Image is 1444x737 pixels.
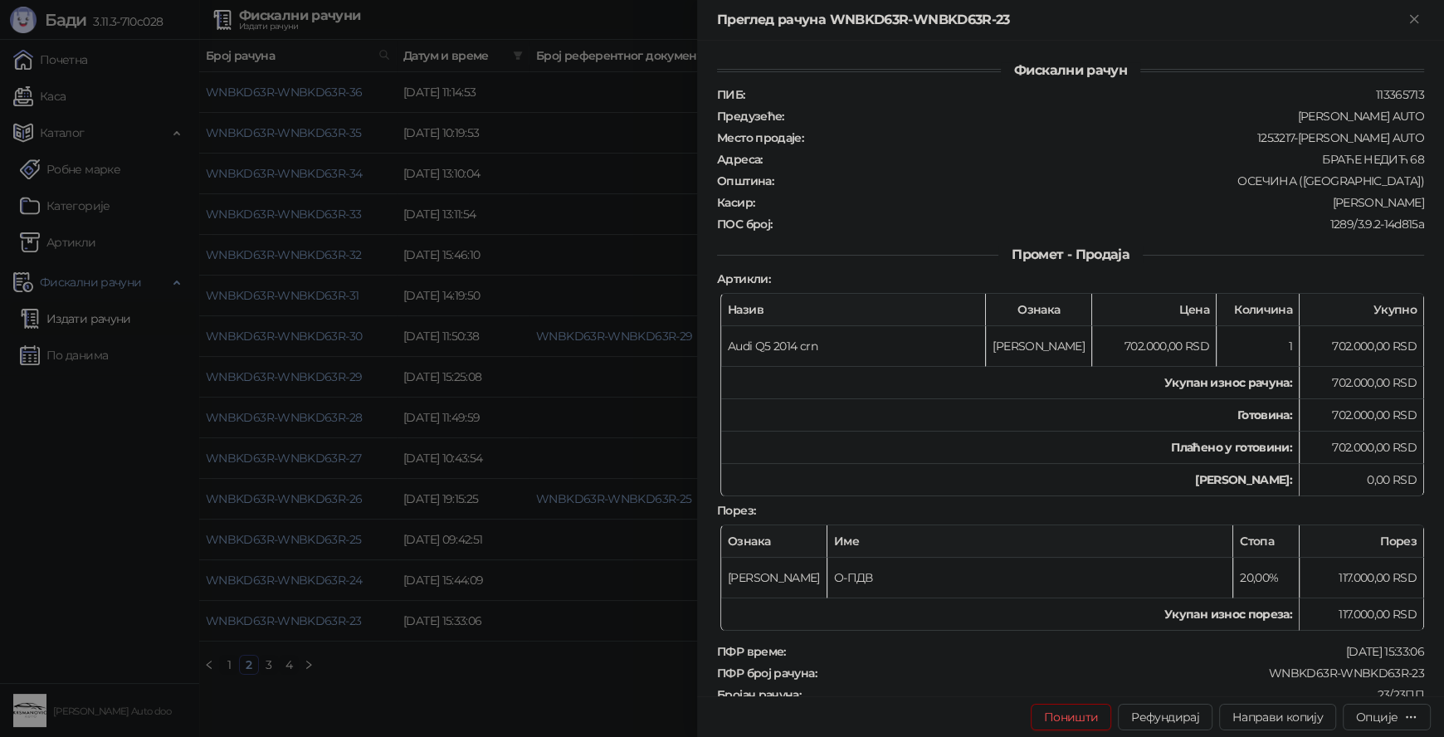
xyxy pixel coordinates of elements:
[717,173,773,188] strong: Општина :
[746,87,1426,102] div: 113365713
[721,558,827,598] td: [PERSON_NAME]
[1217,326,1300,367] td: 1
[1343,704,1431,730] button: Опције
[1233,525,1300,558] th: Стопа
[1237,408,1292,422] strong: Готовина :
[1118,704,1212,730] button: Рефундирај
[775,173,1426,188] div: ОСЕЧИНА ([GEOGRAPHIC_DATA])
[1233,558,1300,598] td: 20,00%
[818,666,1426,681] div: WNBKD63R-WNBKD63R-23
[1300,326,1424,367] td: 702.000,00 RSD
[717,687,801,702] strong: Бројач рачуна :
[1300,558,1424,598] td: 117.000,00 RSD
[756,195,1426,210] div: [PERSON_NAME]
[717,87,744,102] strong: ПИБ :
[1001,62,1140,78] span: Фискални рачун
[1232,710,1323,725] span: Направи копију
[717,152,763,167] strong: Адреса :
[1404,10,1424,30] button: Close
[1300,432,1424,464] td: 702.000,00 RSD
[721,525,827,558] th: Ознака
[1092,294,1217,326] th: Цена
[1164,607,1292,622] strong: Укупан износ пореза:
[1300,598,1424,631] td: 117.000,00 RSD
[802,687,1426,702] div: 23/23ПП
[1217,294,1300,326] th: Количина
[827,525,1233,558] th: Име
[717,666,817,681] strong: ПФР број рачуна :
[717,217,772,232] strong: ПОС број :
[717,109,784,124] strong: Предузеће :
[1195,472,1292,487] strong: [PERSON_NAME]:
[721,326,986,367] td: Audi Q5 2014 crn
[1300,464,1424,496] td: 0,00 RSD
[1300,367,1424,399] td: 702.000,00 RSD
[1356,710,1398,725] div: Опције
[717,271,770,286] strong: Артикли :
[1031,704,1112,730] button: Поништи
[1092,326,1217,367] td: 702.000,00 RSD
[1219,704,1336,730] button: Направи копију
[721,294,986,326] th: Назив
[1164,375,1292,390] strong: Укупан износ рачуна :
[998,246,1143,262] span: Промет - Продаја
[717,130,803,145] strong: Место продаје :
[788,644,1426,659] div: [DATE] 15:33:06
[764,152,1426,167] div: БРАЋЕ НЕДИЋ 68
[1300,294,1424,326] th: Укупно
[827,558,1233,598] td: О-ПДВ
[773,217,1426,232] div: 1289/3.9.2-14d815a
[1300,525,1424,558] th: Порез
[986,326,1092,367] td: [PERSON_NAME]
[717,195,754,210] strong: Касир :
[986,294,1092,326] th: Ознака
[1171,440,1292,455] strong: Плаћено у готовини:
[717,644,786,659] strong: ПФР време :
[786,109,1426,124] div: [PERSON_NAME] AUTO
[805,130,1426,145] div: 1253217-[PERSON_NAME] AUTO
[717,503,755,518] strong: Порез :
[1300,399,1424,432] td: 702.000,00 RSD
[717,10,1404,30] div: Преглед рачуна WNBKD63R-WNBKD63R-23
